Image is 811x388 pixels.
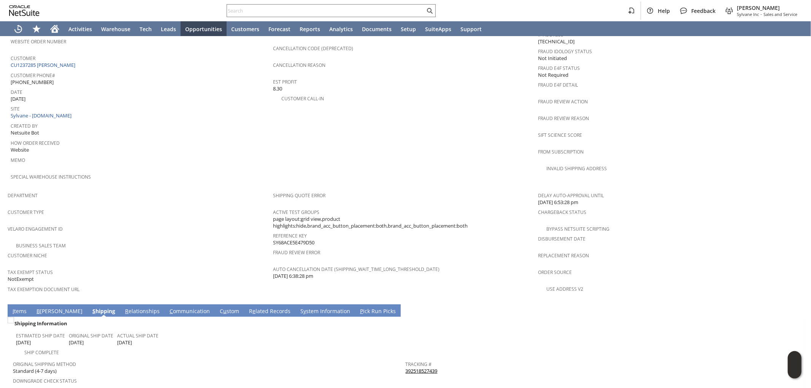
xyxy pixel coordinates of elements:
[538,38,575,45] span: [TECHNICAL_ID]
[92,307,95,315] span: S
[396,21,421,36] a: Setup
[357,21,396,36] a: Documents
[11,146,29,154] span: Website
[170,307,173,315] span: C
[37,307,40,315] span: B
[185,25,222,33] span: Opportunities
[231,25,259,33] span: Customers
[8,209,44,215] a: Customer Type
[691,7,716,14] span: Feedback
[538,115,589,122] a: Fraud Review Reason
[406,361,432,367] a: Tracking #
[11,72,55,79] a: Customer Phone#
[406,367,438,374] a: 392518527439
[64,21,97,36] a: Activities
[50,24,59,33] svg: Home
[13,367,57,375] span: Standard (4-7 days)
[156,21,181,36] a: Leads
[273,233,307,239] a: Reference Key
[181,21,227,36] a: Opportunities
[460,25,482,33] span: Support
[737,11,759,17] span: Sylvane Inc
[13,307,14,315] span: I
[11,112,73,119] a: Sylvane - [DOMAIN_NAME]
[227,6,425,15] input: Search
[11,106,20,112] a: Site
[425,6,434,15] svg: Search
[11,38,66,45] a: Website Order Number
[90,307,117,316] a: Shipping
[538,82,578,88] a: Fraud E4F Detail
[538,236,586,242] a: Disbursement Date
[35,307,84,316] a: B[PERSON_NAME]
[16,339,31,346] span: [DATE]
[546,286,583,292] a: Use Address V2
[264,21,295,36] a: Forecast
[538,65,580,71] a: Fraud E4F Status
[8,276,34,283] span: NotExempt
[9,5,40,16] svg: logo
[13,361,76,367] a: Original Shipping Method
[273,45,353,52] a: Cancellation Code (deprecated)
[11,307,29,316] a: Items
[425,25,451,33] span: SuiteApps
[223,307,227,315] span: u
[401,25,416,33] span: Setup
[8,317,14,323] img: Unchecked
[140,25,152,33] span: Tech
[11,89,22,95] a: Date
[273,192,325,199] a: Shipping Quote Error
[273,266,440,272] a: Auto Cancellation Date (shipping_wait_time_long_threshold_date)
[32,24,41,33] svg: Shortcuts
[538,132,582,138] a: Sift Science Score
[13,378,77,384] a: Downgrade Check Status
[11,140,60,146] a: How Order Received
[14,24,23,33] svg: Recent Records
[8,192,38,199] a: Department
[538,269,572,276] a: Order Source
[538,209,586,215] a: Chargeback Status
[300,25,320,33] span: Reports
[538,48,592,55] a: Fraud Idology Status
[273,79,297,85] a: Est Profit
[273,215,535,230] span: page layout:grid view,product highlights:hide,brand_acc_button_placement:both,brand_acc_button_pl...
[273,85,282,92] span: 8.30
[538,192,604,199] a: Delay Auto-Approval Until
[538,149,584,155] a: From Subscription
[46,21,64,36] a: Home
[9,21,27,36] a: Recent Records
[268,25,290,33] span: Forecast
[8,269,53,276] a: Tax Exempt Status
[763,11,797,17] span: Sales and Service
[8,226,63,232] a: Velaro Engagement ID
[97,21,135,36] a: Warehouse
[298,307,352,316] a: System Information
[161,25,176,33] span: Leads
[11,174,91,180] a: Special Warehouse Instructions
[123,307,162,316] a: Relationships
[538,98,588,105] a: Fraud Review Action
[281,95,324,102] a: Customer Call-in
[329,25,353,33] span: Analytics
[69,333,113,339] a: Original Ship Date
[358,307,398,316] a: Pick Run Picks
[360,307,363,315] span: P
[325,21,357,36] a: Analytics
[11,95,25,103] span: [DATE]
[227,21,264,36] a: Customers
[11,157,25,163] a: Memo
[546,165,607,172] a: Invalid Shipping Address
[69,339,84,346] span: [DATE]
[16,242,66,249] a: Business Sales Team
[456,21,486,36] a: Support
[135,21,156,36] a: Tech
[273,272,313,280] span: [DATE] 6:38:28 pm
[760,11,762,17] span: -
[13,318,403,328] div: Shipping Information
[68,25,92,33] span: Activities
[538,199,578,206] span: [DATE] 6:53:28 pm
[125,307,129,315] span: R
[101,25,130,33] span: Warehouse
[538,252,589,259] a: Replacement reason
[218,307,241,316] a: Custom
